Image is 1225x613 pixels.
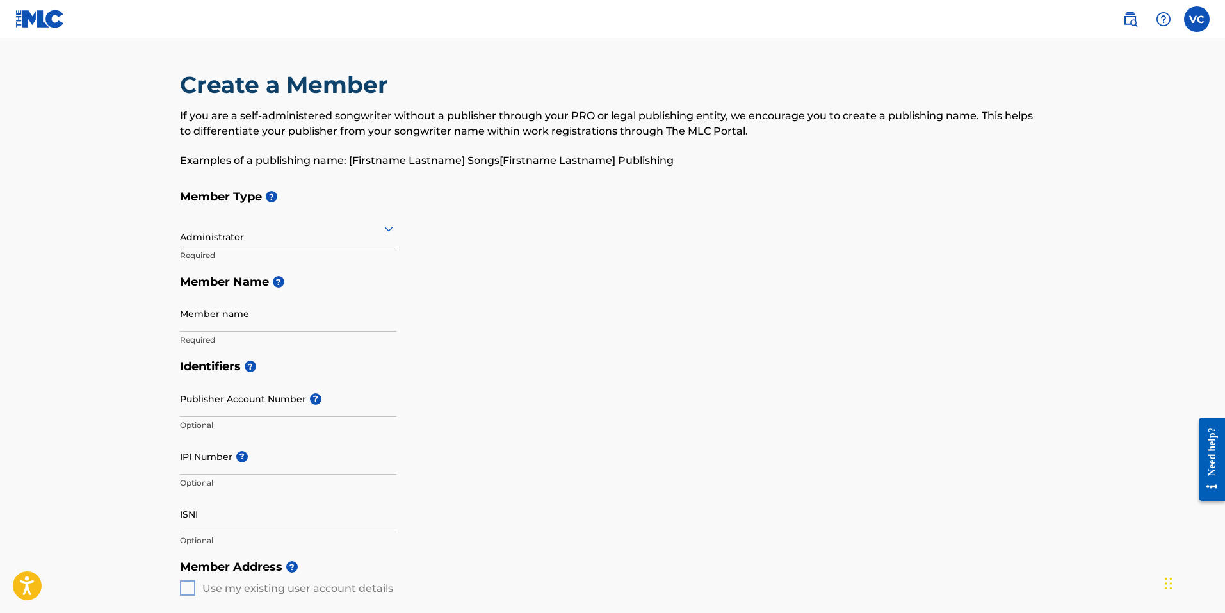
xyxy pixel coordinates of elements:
p: Required [180,250,396,261]
p: Required [180,334,396,346]
span: ? [273,276,284,288]
span: ? [310,393,321,405]
span: ? [236,451,248,462]
h5: Identifiers [180,353,1046,380]
div: Administrator [180,213,396,244]
div: Help [1151,6,1176,32]
p: If you are a self-administered songwriter without a publisher through your PRO or legal publishin... [180,108,1046,139]
div: User Menu [1184,6,1210,32]
span: ? [286,561,298,573]
h5: Member Address [180,553,1046,581]
p: Optional [180,420,396,431]
h5: Member Name [180,268,1046,296]
iframe: Resource Center [1189,407,1225,511]
img: search [1123,12,1138,27]
div: Drag [1165,564,1172,603]
img: help [1156,12,1171,27]
span: ? [245,361,256,372]
h2: Create a Member [180,70,394,99]
a: Public Search [1117,6,1143,32]
iframe: Chat Widget [1161,552,1225,613]
p: Optional [180,535,396,546]
p: Optional [180,477,396,489]
h5: Member Type [180,183,1046,211]
span: ? [266,191,277,202]
p: Examples of a publishing name: [Firstname Lastname] Songs[Firstname Lastname] Publishing [180,153,1046,168]
img: MLC Logo [15,10,65,28]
